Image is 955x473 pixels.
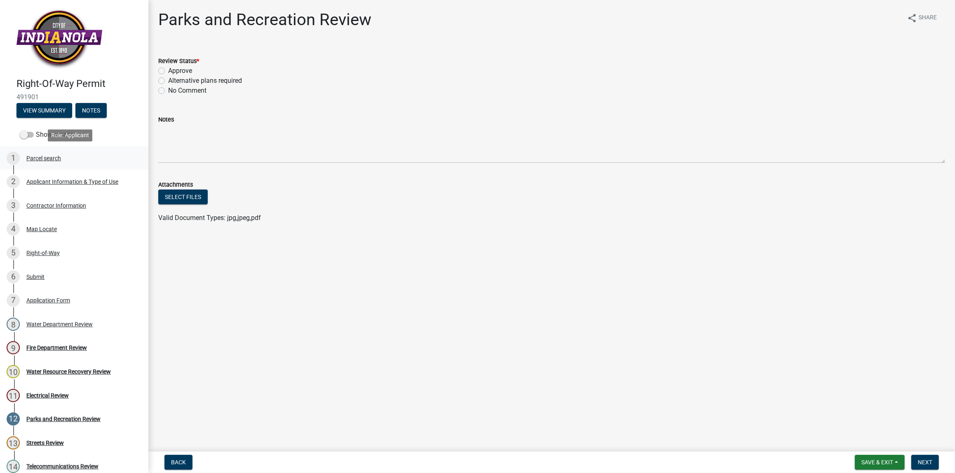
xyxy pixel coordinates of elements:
[855,455,905,470] button: Save & Exit
[7,365,20,378] div: 10
[16,108,72,114] wm-modal-confirm: Summary
[16,103,72,118] button: View Summary
[7,152,20,165] div: 1
[75,103,107,118] button: Notes
[26,203,86,208] div: Contractor Information
[26,274,45,280] div: Submit
[168,66,192,76] label: Approve
[26,250,60,256] div: Right-of-Way
[158,117,174,123] label: Notes
[7,175,20,188] div: 2
[919,13,937,23] span: Share
[7,199,20,212] div: 3
[26,321,93,327] div: Water Department Review
[158,190,208,204] button: Select files
[171,459,186,466] span: Back
[7,318,20,331] div: 8
[168,86,206,96] label: No Comment
[7,294,20,307] div: 7
[918,459,932,466] span: Next
[75,108,107,114] wm-modal-confirm: Notes
[48,129,92,141] div: Role: Applicant
[907,13,917,23] i: share
[7,436,20,450] div: 13
[861,459,893,466] span: Save & Exit
[158,214,261,222] span: Valid Document Types: jpg,jpeg,pdf
[26,155,61,161] div: Parcel search
[26,226,57,232] div: Map Locate
[7,270,20,283] div: 6
[7,246,20,260] div: 5
[26,297,70,303] div: Application Form
[7,389,20,402] div: 11
[901,10,943,26] button: shareShare
[7,412,20,426] div: 12
[911,455,939,470] button: Next
[158,10,371,30] h1: Parks and Recreation Review
[158,182,193,188] label: Attachments
[16,78,142,90] h4: Right-Of-Way Permit
[7,222,20,236] div: 4
[158,59,199,64] label: Review Status
[16,93,132,101] span: 491901
[26,345,87,351] div: Fire Department Review
[20,130,73,140] label: Show emails
[26,179,118,185] div: Applicant Information & Type of Use
[26,369,111,375] div: Water Resource Recovery Review
[168,76,242,86] label: Alternative plans required
[26,440,64,446] div: Streets Review
[7,460,20,473] div: 14
[26,393,69,398] div: Electrical Review
[7,341,20,354] div: 9
[26,464,99,469] div: Telecommunications Review
[164,455,192,470] button: Back
[26,416,101,422] div: Parks and Recreation Review
[16,9,102,69] img: City of Indianola, Iowa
